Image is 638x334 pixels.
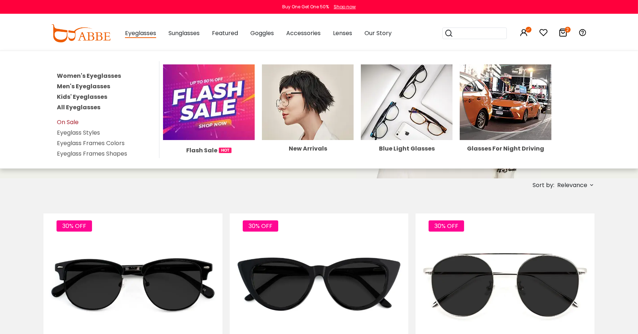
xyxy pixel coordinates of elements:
span: Our Story [364,29,392,37]
img: Blue Light Glasses [361,64,453,140]
img: Black Michel - Combination ,Adjust Nose Pads [43,240,222,329]
a: Kids' Eyeglasses [57,93,107,101]
img: New Arrivals [262,64,354,140]
span: 30% OFF [243,220,278,232]
img: Black Escape - Acetate ,Universal Bridge Fit [230,240,409,329]
img: Flash Sale [163,64,255,140]
div: Glasses For Night Driving [460,146,551,152]
span: Goggles [250,29,274,37]
a: On Sale [57,118,79,126]
div: Shop now [334,4,356,10]
img: Glasses For Night Driving [460,64,551,140]
div: New Arrivals [262,146,354,152]
span: Sunglasses [168,29,200,37]
img: abbeglasses.com [51,24,110,42]
span: Sort by: [533,181,554,189]
i: 2 [565,27,571,33]
a: Eyeglass Frames Colors [57,139,125,147]
a: Glasses For Night Driving [460,98,551,152]
a: 2 [559,30,568,38]
a: Flash Sale [163,98,255,155]
a: Women's Eyeglasses [57,72,121,80]
span: Featured [212,29,238,37]
span: 30% OFF [57,220,92,232]
a: All Eyeglasses [57,103,100,111]
span: Lenses [333,29,352,37]
span: Relevance [557,179,587,192]
span: Accessories [286,29,321,37]
span: 30% OFF [429,220,464,232]
img: 1724998894317IetNH.gif [219,148,232,153]
a: Blue Light Glasses [361,98,453,152]
span: Flash Sale [186,146,217,155]
a: Eyeglass Styles [57,128,100,137]
a: New Arrivals [262,98,354,152]
a: Eyeglass Frames Shapes [57,149,127,158]
div: Blue Light Glasses [361,146,453,152]
div: Buy One Get One 50% [282,4,329,10]
img: Silver Octave - Metal ,Adjust Nose Pads [416,240,595,329]
a: Shop now [330,4,356,10]
span: Eyeglasses [125,29,156,38]
a: Men's Eyeglasses [57,82,110,90]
